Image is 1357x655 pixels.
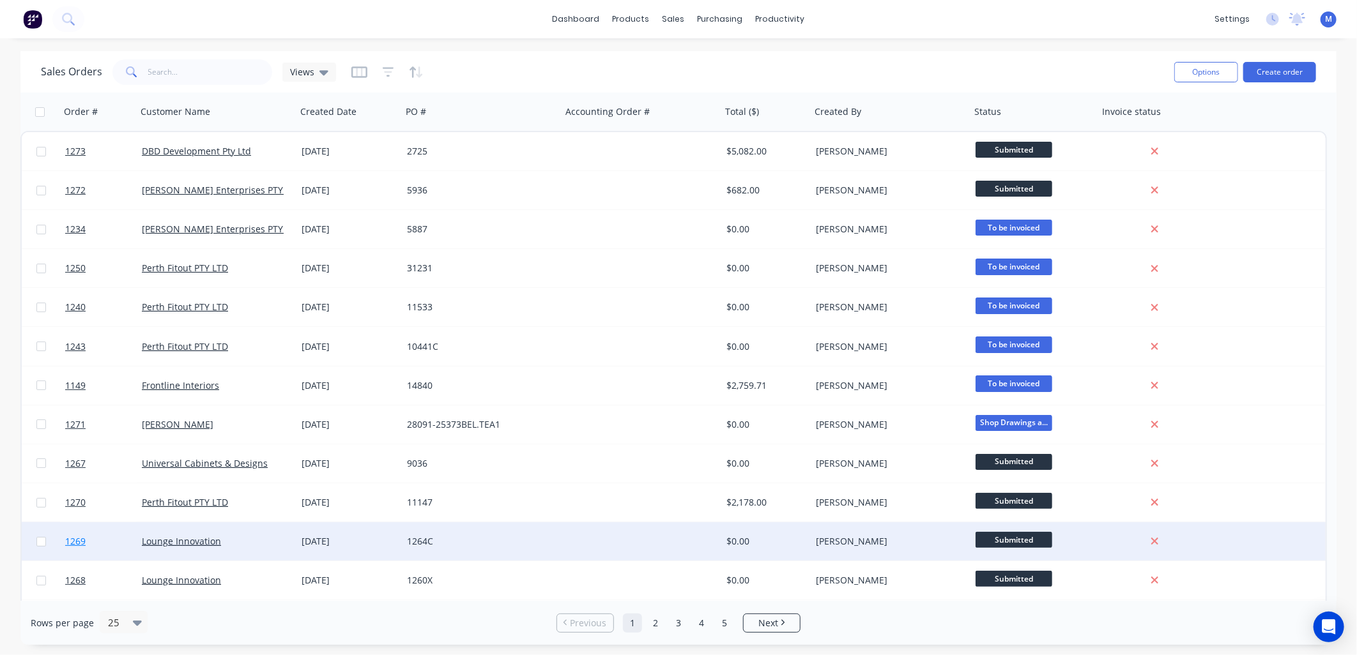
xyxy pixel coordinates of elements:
[302,496,397,509] div: [DATE]
[758,617,778,629] span: Next
[65,483,142,522] a: 1270
[65,496,86,509] span: 1270
[816,418,958,431] div: [PERSON_NAME]
[976,259,1052,275] span: To be invoiced
[646,614,665,633] a: Page 2
[65,522,142,561] a: 1269
[976,336,1052,352] span: To be invoiced
[691,10,749,29] div: purchasing
[302,340,397,353] div: [DATE]
[407,262,549,275] div: 31231
[142,418,213,430] a: [PERSON_NAME]
[816,262,958,275] div: [PERSON_NAME]
[816,574,958,587] div: [PERSON_NAME]
[606,10,656,29] div: products
[31,617,94,629] span: Rows per page
[976,220,1052,236] span: To be invoiced
[976,493,1052,509] span: Submitted
[302,379,397,392] div: [DATE]
[816,496,958,509] div: [PERSON_NAME]
[726,457,802,470] div: $0.00
[976,297,1052,313] span: To be invoiced
[142,145,251,157] a: DBD Development Pty Ltd
[407,418,549,431] div: 28091-25373BEL.TEA1
[142,574,221,586] a: Lounge Innovation
[656,10,691,29] div: sales
[65,340,86,353] span: 1243
[23,10,42,29] img: Factory
[65,301,86,313] span: 1240
[816,379,958,392] div: [PERSON_NAME]
[65,444,142,483] a: 1267
[407,184,549,197] div: 5936
[407,574,549,587] div: 1260X
[726,145,802,158] div: $5,082.00
[976,532,1052,548] span: Submitted
[65,288,142,326] a: 1240
[41,66,102,78] h1: Sales Orders
[407,496,549,509] div: 11147
[623,614,642,633] a: Page 1 is your current page
[302,223,397,236] div: [DATE]
[815,105,861,118] div: Created By
[816,457,958,470] div: [PERSON_NAME]
[142,301,228,313] a: Perth Fitout PTY LTD
[816,145,958,158] div: [PERSON_NAME]
[302,574,397,587] div: [DATE]
[976,375,1052,391] span: To be invoiced
[407,223,549,236] div: 5887
[669,614,688,633] a: Page 3
[65,418,86,431] span: 1271
[726,184,802,197] div: $682.00
[65,405,142,444] a: 1271
[692,614,711,633] a: Page 4
[290,65,314,79] span: Views
[976,454,1052,470] span: Submitted
[571,617,607,629] span: Previous
[65,574,86,587] span: 1268
[976,571,1052,587] span: Submitted
[726,574,802,587] div: $0.00
[976,142,1052,158] span: Submitted
[65,535,86,548] span: 1269
[406,105,426,118] div: PO #
[726,262,802,275] div: $0.00
[142,184,302,196] a: [PERSON_NAME] Enterprises PTY LTD
[65,379,86,392] span: 1149
[726,340,802,353] div: $0.00
[302,535,397,548] div: [DATE]
[715,614,734,633] a: Page 5
[816,340,958,353] div: [PERSON_NAME]
[302,457,397,470] div: [DATE]
[65,327,142,366] a: 1243
[725,105,759,118] div: Total ($)
[407,340,549,353] div: 10441C
[726,223,802,236] div: $0.00
[142,379,219,391] a: Frontline Interiors
[565,105,650,118] div: Accounting Order #
[726,496,802,509] div: $2,178.00
[407,457,549,470] div: 9036
[557,617,613,629] a: Previous page
[302,301,397,313] div: [DATE]
[65,132,142,170] a: 1273
[974,105,1001,118] div: Status
[1208,10,1256,29] div: settings
[1325,13,1332,25] span: M
[749,10,811,29] div: productivity
[726,379,802,392] div: $2,759.71
[65,366,142,405] a: 1149
[726,418,802,431] div: $0.00
[65,145,86,158] span: 1273
[407,379,549,392] div: 14840
[302,184,397,197] div: [DATE]
[816,535,958,548] div: [PERSON_NAME]
[407,535,549,548] div: 1264C
[65,561,142,599] a: 1268
[142,496,228,508] a: Perth Fitout PTY LTD
[407,145,549,158] div: 2725
[65,210,142,248] a: 1234
[1243,62,1316,82] button: Create order
[65,223,86,236] span: 1234
[142,223,302,235] a: [PERSON_NAME] Enterprises PTY LTD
